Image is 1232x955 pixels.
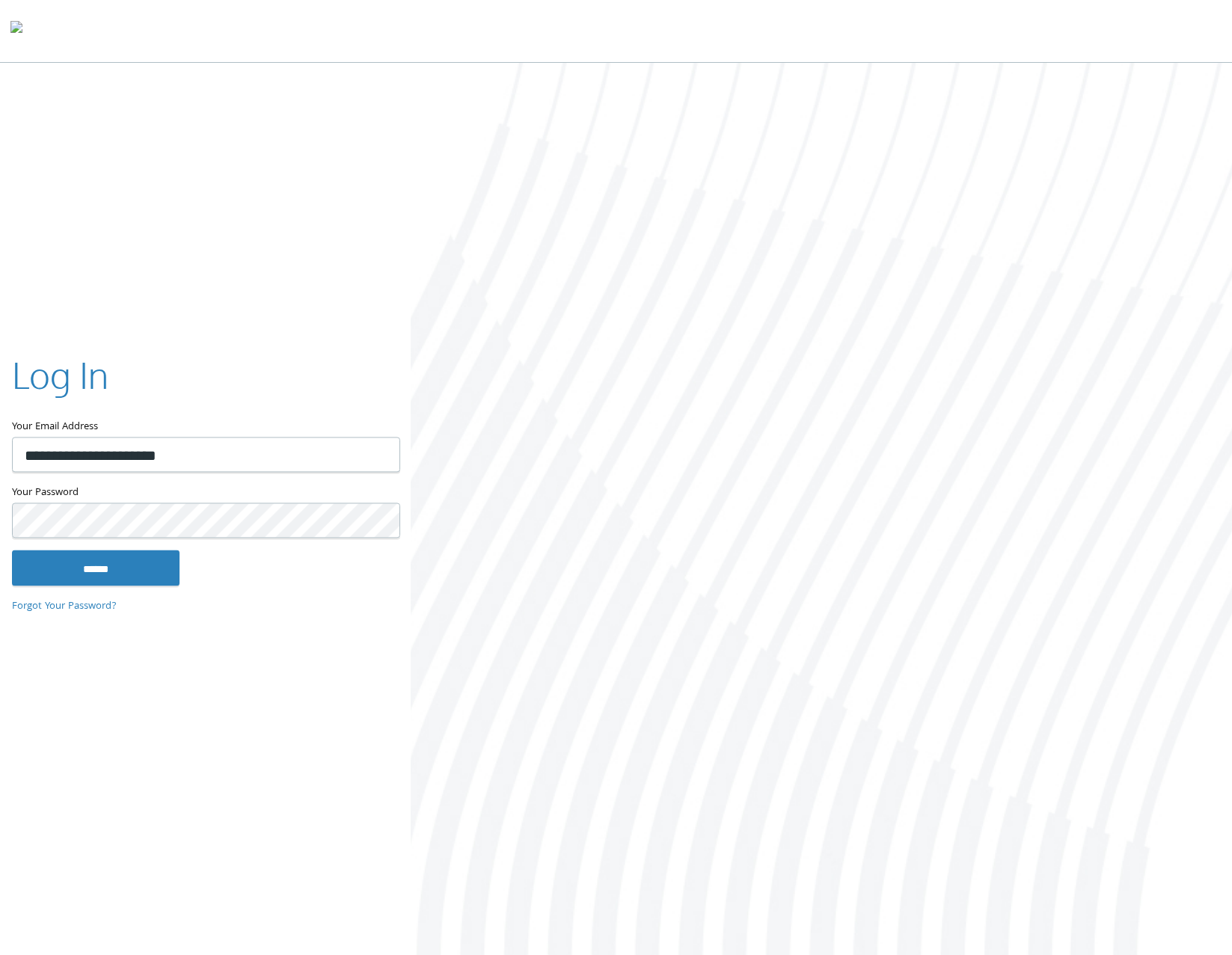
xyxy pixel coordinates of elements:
a: Forgot Your Password? [12,598,117,615]
h2: Log In [12,350,108,400]
label: Your Password [12,484,399,503]
keeper-lock: Open Keeper Popup [370,446,388,464]
img: todyl-logo-dark.svg [10,16,22,46]
keeper-lock: Open Keeper Popup [370,512,388,529]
